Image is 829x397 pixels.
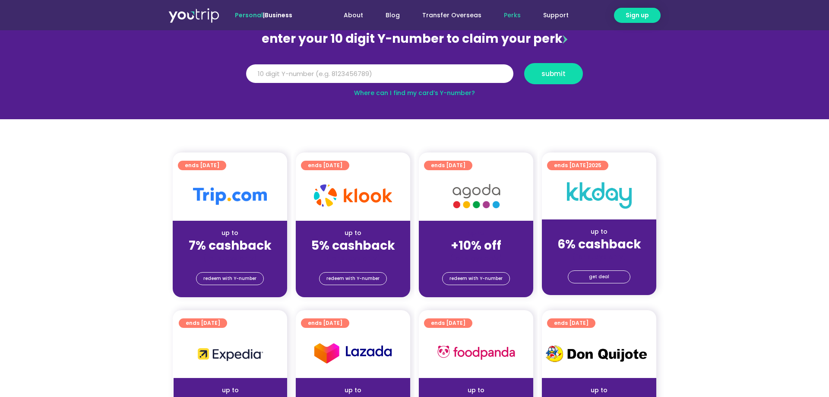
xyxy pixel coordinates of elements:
a: ends [DATE] [547,318,595,328]
strong: +10% off [451,237,501,254]
span: get deal [589,271,609,283]
div: (for stays only) [426,254,526,263]
a: ends [DATE] [301,161,349,170]
a: Business [265,11,292,19]
a: get deal [568,270,630,283]
form: Y Number [246,63,583,91]
a: Blog [374,7,411,23]
a: ends [DATE] [178,161,226,170]
span: ends [DATE] [186,318,220,328]
a: Where can I find my card’s Y-number? [354,89,475,97]
span: | [235,11,292,19]
span: up to [468,229,484,237]
span: 2025 [589,162,601,169]
a: redeem with Y-number [196,272,264,285]
span: redeem with Y-number [326,273,380,285]
a: About [332,7,374,23]
a: Transfer Overseas [411,7,493,23]
strong: 6% cashback [557,236,641,253]
div: (for stays only) [303,254,403,263]
span: Sign up [626,11,649,20]
div: up to [549,386,649,395]
a: ends [DATE] [424,161,472,170]
div: (for stays only) [549,252,649,261]
div: up to [303,229,403,238]
span: ends [DATE] [431,318,465,328]
a: Support [532,7,580,23]
strong: 7% cashback [189,237,272,254]
span: redeem with Y-number [449,273,503,285]
div: up to [303,386,403,395]
a: ends [DATE] [301,318,349,328]
span: Personal [235,11,263,19]
span: submit [541,70,566,77]
a: redeem with Y-number [442,272,510,285]
button: submit [524,63,583,84]
span: ends [DATE] [308,161,342,170]
div: (for stays only) [180,254,280,263]
a: ends [DATE] [424,318,472,328]
div: up to [549,227,649,236]
span: ends [DATE] [308,318,342,328]
strong: 5% cashback [311,237,395,254]
div: up to [180,386,280,395]
div: enter your 10 digit Y-number to claim your perk [242,28,587,50]
span: ends [DATE] [554,161,601,170]
a: Sign up [614,8,661,23]
a: Perks [493,7,532,23]
a: ends [DATE] [179,318,227,328]
span: ends [DATE] [431,161,465,170]
a: ends [DATE]2025 [547,161,608,170]
div: up to [180,229,280,238]
div: up to [426,386,526,395]
a: redeem with Y-number [319,272,387,285]
span: redeem with Y-number [203,273,256,285]
input: 10 digit Y-number (e.g. 8123456789) [246,64,513,83]
nav: Menu [316,7,580,23]
span: ends [DATE] [185,161,219,170]
span: ends [DATE] [554,318,589,328]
